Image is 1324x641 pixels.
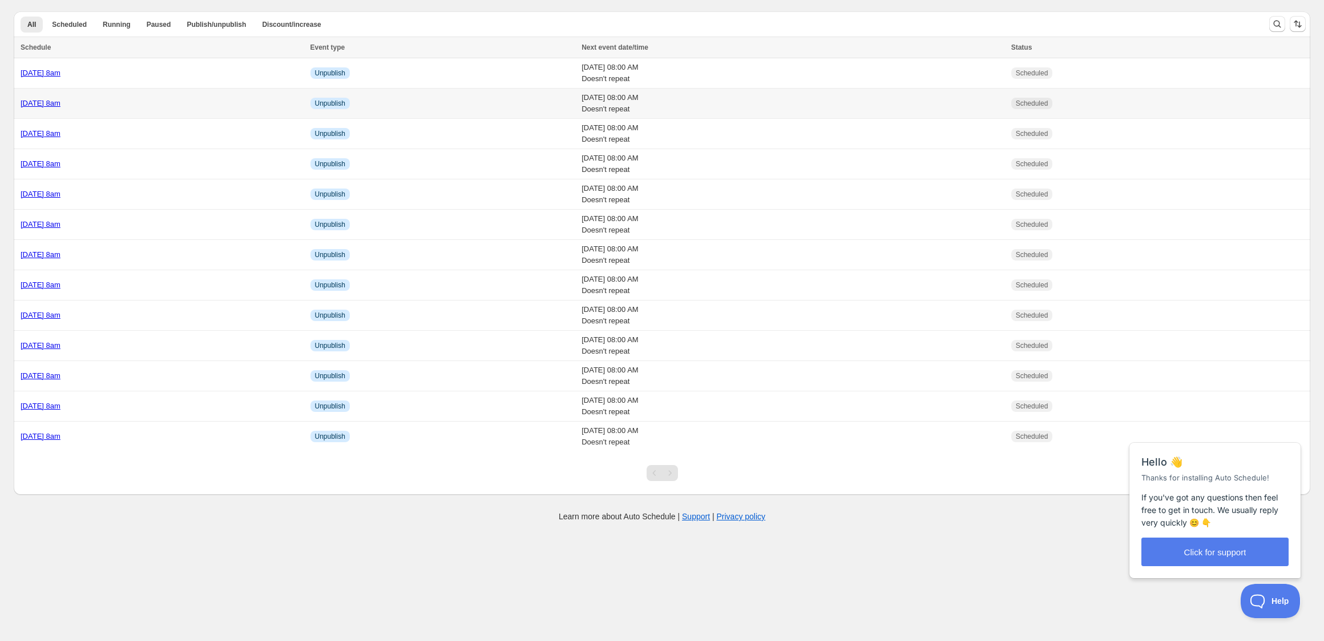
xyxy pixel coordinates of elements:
[578,210,1007,240] td: [DATE] 08:00 AM Doesn't repeat
[21,159,60,168] a: [DATE] 8am
[21,190,60,198] a: [DATE] 8am
[1016,341,1048,350] span: Scheduled
[315,69,345,78] span: Unpublish
[1016,250,1048,259] span: Scheduled
[578,179,1007,210] td: [DATE] 08:00 AM Doesn't repeat
[315,129,345,138] span: Unpublish
[21,432,60,440] a: [DATE] 8am
[578,149,1007,179] td: [DATE] 08:00 AM Doesn't repeat
[1016,69,1048,78] span: Scheduled
[578,331,1007,361] td: [DATE] 08:00 AM Doesn't repeat
[315,220,345,229] span: Unpublish
[147,20,171,29] span: Paused
[1016,129,1048,138] span: Scheduled
[578,270,1007,301] td: [DATE] 08:00 AM Doesn't repeat
[315,341,345,350] span: Unpublish
[21,371,60,380] a: [DATE] 8am
[21,43,51,51] span: Schedule
[1016,311,1048,320] span: Scheduled
[1016,371,1048,380] span: Scheduled
[717,512,766,521] a: Privacy policy
[21,220,60,229] a: [DATE] 8am
[1016,281,1048,290] span: Scheduled
[582,43,648,51] span: Next event date/time
[578,391,1007,422] td: [DATE] 08:00 AM Doesn't repeat
[315,432,345,441] span: Unpublish
[647,465,678,481] nav: Pagination
[52,20,87,29] span: Scheduled
[21,69,60,77] a: [DATE] 8am
[310,43,345,51] span: Event type
[262,20,321,29] span: Discount/increase
[21,250,60,259] a: [DATE] 8am
[578,89,1007,119] td: [DATE] 08:00 AM Doesn't repeat
[578,240,1007,270] td: [DATE] 08:00 AM Doesn't repeat
[21,129,60,138] a: [DATE] 8am
[1016,99,1048,108] span: Scheduled
[559,511,765,522] p: Learn more about Auto Schedule | |
[1016,220,1048,229] span: Scheduled
[578,119,1007,149] td: [DATE] 08:00 AM Doesn't repeat
[315,311,345,320] span: Unpublish
[103,20,131,29] span: Running
[27,20,36,29] span: All
[1124,414,1307,584] iframe: Help Scout Beacon - Messages and Notifications
[315,190,345,199] span: Unpublish
[315,281,345,290] span: Unpublish
[21,311,60,319] a: [DATE] 8am
[578,422,1007,452] td: [DATE] 08:00 AM Doesn't repeat
[1016,159,1048,169] span: Scheduled
[1016,402,1048,411] span: Scheduled
[578,361,1007,391] td: [DATE] 08:00 AM Doesn't repeat
[1016,190,1048,199] span: Scheduled
[1011,43,1032,51] span: Status
[1290,16,1306,32] button: Sort the results
[21,402,60,410] a: [DATE] 8am
[315,371,345,380] span: Unpublish
[1269,16,1285,32] button: Search and filter results
[21,99,60,107] a: [DATE] 8am
[315,99,345,108] span: Unpublish
[315,402,345,411] span: Unpublish
[21,341,60,350] a: [DATE] 8am
[578,58,1007,89] td: [DATE] 08:00 AM Doesn't repeat
[1241,584,1301,618] iframe: Help Scout Beacon - Open
[315,159,345,169] span: Unpublish
[315,250,345,259] span: Unpublish
[21,281,60,289] a: [DATE] 8am
[1016,432,1048,441] span: Scheduled
[682,512,710,521] a: Support
[578,301,1007,331] td: [DATE] 08:00 AM Doesn't repeat
[187,20,246,29] span: Publish/unpublish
